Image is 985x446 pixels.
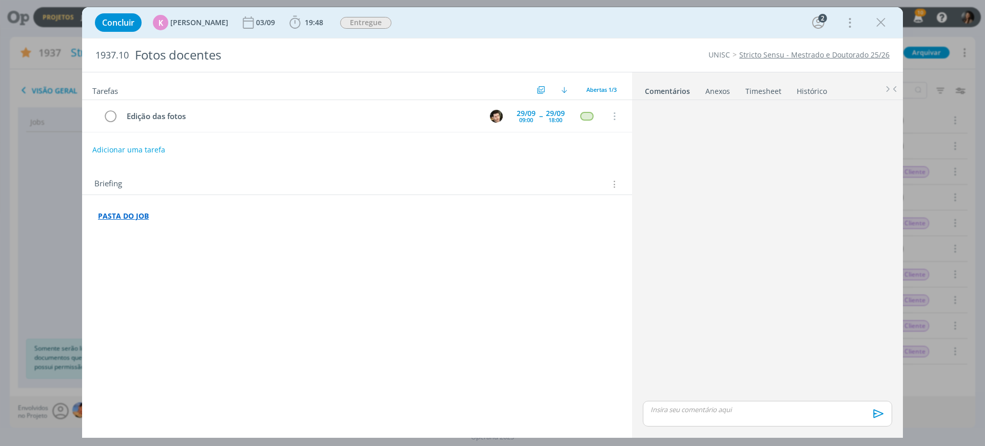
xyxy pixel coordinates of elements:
[705,86,730,96] div: Anexos
[517,110,536,117] div: 29/09
[95,50,129,61] span: 1937.10
[488,108,504,124] button: V
[122,110,480,123] div: Edição das fotos
[94,178,122,191] span: Briefing
[586,86,617,93] span: Abertas 1/3
[287,14,326,31] button: 19:48
[796,82,828,96] a: Histórico
[519,117,533,123] div: 09:00
[490,110,503,123] img: V
[92,84,118,96] span: Tarefas
[305,17,323,27] span: 19:48
[708,50,730,60] a: UNISC
[739,50,890,60] a: Stricto Sensu - Mestrado e Doutorado 25/26
[546,110,565,117] div: 29/09
[810,14,826,31] button: 2
[170,19,228,26] span: [PERSON_NAME]
[98,211,149,221] a: PASTA DO JOB
[818,14,827,23] div: 2
[539,112,542,120] span: --
[82,7,903,438] div: dialog
[92,141,166,159] button: Adicionar uma tarefa
[548,117,562,123] div: 18:00
[340,17,391,29] span: Entregue
[102,18,134,27] span: Concluir
[340,16,392,29] button: Entregue
[644,82,691,96] a: Comentários
[256,19,277,26] div: 03/09
[561,87,567,93] img: arrow-down.svg
[153,15,168,30] div: K
[95,13,142,32] button: Concluir
[153,15,228,30] button: K[PERSON_NAME]
[745,82,782,96] a: Timesheet
[131,43,555,68] div: Fotos docentes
